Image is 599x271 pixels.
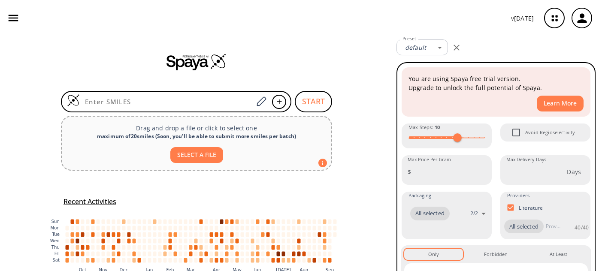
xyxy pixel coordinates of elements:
span: All selected [504,223,544,231]
p: v [DATE] [511,14,534,23]
p: Drag and drop a file or click to select one [69,123,324,132]
button: Recent Activities [60,195,120,209]
img: Spaya logo [166,53,227,70]
text: Tue [51,232,60,237]
button: SELECT A FILE [170,147,223,163]
text: Mon [50,226,60,230]
text: Fri [54,251,60,256]
p: Days [567,167,581,176]
p: $ [408,167,411,176]
span: Providers [507,192,529,199]
em: default [405,43,426,51]
img: Logo Spaya [67,94,80,107]
g: y-axis tick label [50,219,60,262]
button: At Least [529,249,588,260]
div: maximum of 20 smiles ( Soon, you'll be able to submit more smiles per batch ) [69,132,324,140]
text: Wed [50,238,60,243]
div: Forbidden [484,250,508,258]
text: Sat [52,258,60,262]
span: Max Steps : [408,123,440,131]
text: Thu [51,245,60,250]
span: Packaging [408,192,431,199]
span: All selected [410,209,450,218]
button: Learn More [537,96,584,111]
label: Max Price Per Gram [408,157,451,163]
input: Provider name [544,220,563,233]
button: Only [404,249,463,260]
button: Forbidden [466,249,525,260]
strong: 10 [435,124,440,130]
label: Max Delivery Days [506,157,546,163]
label: Preset [402,36,416,42]
button: START [295,91,332,112]
div: At Least [550,250,567,258]
h5: Recent Activities [64,197,116,206]
p: Literature [519,204,543,211]
p: 2 / 2 [470,210,478,217]
g: cell [66,219,337,262]
text: Sun [51,219,60,224]
input: Enter SMILES [80,97,253,106]
p: You are using Spaya free trial version. Upgrade to unlock the full potential of Spaya. [408,74,584,92]
span: Avoid Regioselectivity [525,129,575,136]
p: 40 / 40 [575,224,589,231]
span: Avoid Regioselectivity [507,123,525,142]
div: Only [428,250,439,258]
